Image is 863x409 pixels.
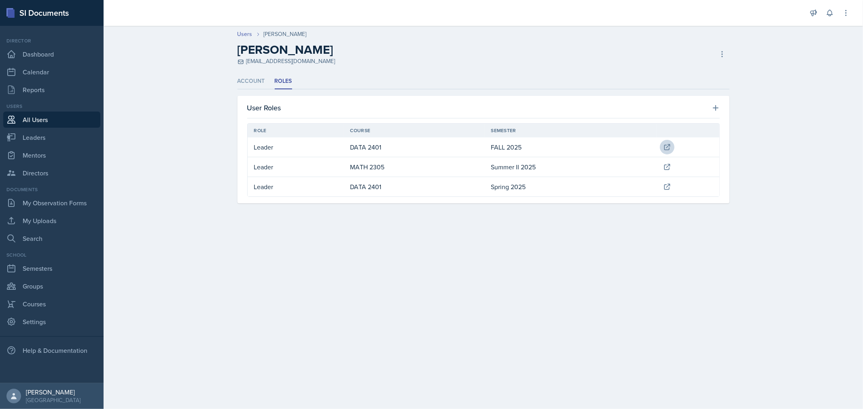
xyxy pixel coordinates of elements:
[3,251,100,259] div: School
[3,147,100,163] a: Mentors
[26,388,81,396] div: [PERSON_NAME]
[3,296,100,312] a: Courses
[3,342,100,358] div: Help & Documentation
[3,112,100,128] a: All Users
[344,124,484,137] th: Course
[248,124,344,137] th: Role
[3,260,100,276] a: Semesters
[484,157,656,177] td: Summer II 2025
[3,186,100,193] div: Documents
[237,30,252,38] a: Users
[3,213,100,229] a: My Uploads
[3,82,100,98] a: Reports
[248,157,344,177] td: Leader
[3,103,100,110] div: Users
[264,30,307,38] div: [PERSON_NAME]
[3,46,100,62] a: Dashboard
[247,102,281,113] h3: User Roles
[3,195,100,211] a: My Observation Forms
[484,124,656,137] th: Semester
[237,57,335,65] div: [EMAIL_ADDRESS][DOMAIN_NAME]
[237,74,265,89] li: Account
[3,129,100,145] a: Leaders
[248,177,344,196] td: Leader
[484,177,656,196] td: Spring 2025
[484,137,656,157] td: FALL 2025
[3,37,100,44] div: Director
[3,230,100,247] a: Search
[26,396,81,404] div: [GEOGRAPHIC_DATA]
[237,42,333,57] h2: [PERSON_NAME]
[344,177,484,196] td: DATA 2401
[275,74,292,89] li: Roles
[3,64,100,80] a: Calendar
[344,157,484,177] td: MATH 2305
[3,278,100,294] a: Groups
[3,314,100,330] a: Settings
[3,165,100,181] a: Directors
[248,137,344,157] td: Leader
[344,137,484,157] td: DATA 2401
